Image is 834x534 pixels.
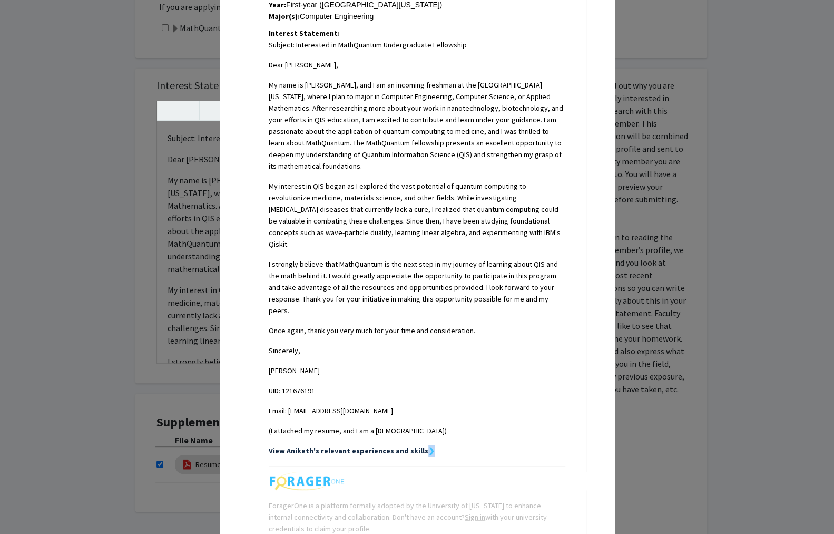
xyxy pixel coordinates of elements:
[269,365,565,376] p: [PERSON_NAME]
[269,425,565,436] p: (I attached my resume, and I am a [DEMOGRAPHIC_DATA])
[269,28,340,38] strong: Interest Statement:
[269,446,428,455] strong: View Aniketh's relevant experiences and skills
[269,181,561,249] span: My interest in QIS began as I explored the vast potential of quantum computing to revolutionize m...
[269,12,300,21] strong: Major(s):
[269,326,475,335] span: Once again, thank you very much for your time and consideration.
[428,446,435,455] strong: ❯
[269,386,315,395] span: UID: 121676191
[269,39,565,51] p: Subject: Interested in MathQuantum Undergraduate Fellowship
[465,512,485,522] a: Sign in
[269,80,563,171] span: My name is [PERSON_NAME], and I am an incoming freshman at the [GEOGRAPHIC_DATA][US_STATE], where...
[269,405,565,416] p: Email: [EMAIL_ADDRESS][DOMAIN_NAME]
[8,487,45,526] iframe: Chat
[269,11,565,22] div: Computer Engineering
[269,346,300,355] span: Sincerely,
[269,60,338,70] span: Dear [PERSON_NAME],
[269,259,558,315] span: I strongly believe that MathQuantum is the next step in my journey of learning about QIS and the ...
[269,501,547,533] span: ForagerOne is a platform formally adopted by the University of [US_STATE] to enhance internal con...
